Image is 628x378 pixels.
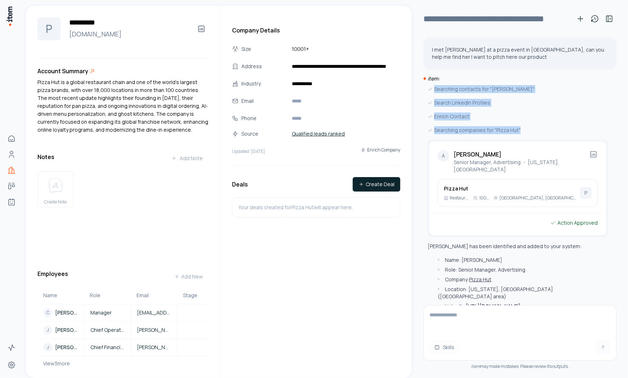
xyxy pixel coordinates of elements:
[423,364,616,369] div: may make mistakes. Please review its outputs.
[428,75,440,82] i: item:
[428,99,608,107] div: Search LinkedIn Profiles
[132,309,177,316] a: [EMAIL_ADDRESS][PERSON_NAME][DOMAIN_NAME]
[428,243,608,250] p: [PERSON_NAME] has been identified and added to your system:
[428,126,608,134] div: Searching companies for "Pizza Hut"
[37,153,54,161] h3: Notes
[44,199,67,205] span: Create Note
[37,67,88,75] h3: Account Summary
[37,17,61,40] div: P
[573,12,588,26] button: New conversation
[168,269,209,284] button: Add New
[37,356,70,371] button: View3more
[4,131,19,146] a: Home
[469,276,491,283] button: Pizza Hut
[4,358,19,372] a: Settings
[436,276,608,283] li: Company:
[66,29,188,39] a: [DOMAIN_NAME]
[55,344,78,351] p: [PERSON_NAME]
[132,326,177,334] a: [PERSON_NAME][DOMAIN_NAME][EMAIL_ADDRESS][PERSON_NAME][DOMAIN_NAME]
[429,342,459,353] button: Skills
[165,151,209,166] button: Add Note
[37,269,68,284] h3: Employees
[43,292,79,299] div: Name
[550,219,598,227] div: Action Approved
[353,177,400,192] button: Create Deal
[454,159,589,173] p: Senior Manager, Advertising ・ [US_STATE], [GEOGRAPHIC_DATA]
[183,292,203,299] div: Stage
[499,195,577,201] p: [GEOGRAPHIC_DATA], [GEOGRAPHIC_DATA]
[436,256,608,264] li: Name: [PERSON_NAME]
[241,62,288,70] div: Address
[4,340,19,355] a: Activity
[37,171,74,207] button: create noteCreate Note
[85,309,130,316] a: Manager
[55,309,78,316] p: [PERSON_NAME]
[241,114,288,122] div: Phone
[6,6,13,26] img: Item Brain Logo
[90,326,125,334] span: Chief Operations Officer
[588,12,602,26] button: View history
[436,303,608,310] li: LinkedIn:
[171,155,203,162] div: Add Note
[4,147,19,162] a: People
[454,150,589,159] h2: [PERSON_NAME]
[137,326,172,334] span: [PERSON_NAME][DOMAIN_NAME][EMAIL_ADDRESS][PERSON_NAME][DOMAIN_NAME]
[137,344,172,351] span: [PERSON_NAME][EMAIL_ADDRESS][PERSON_NAME][DOMAIN_NAME]
[438,150,449,162] div: A
[4,195,19,209] a: Agents
[44,343,52,352] div: J
[450,195,471,201] p: Restaurants
[38,326,84,334] a: J[PERSON_NAME]
[361,144,400,157] button: Enrich Company
[47,177,64,193] img: create note
[44,308,52,317] div: C
[471,363,480,369] i: item
[289,129,348,139] a: Qualified leads ranked
[137,292,172,299] div: Email
[44,326,52,334] div: J
[132,344,177,351] a: [PERSON_NAME][EMAIL_ADDRESS][PERSON_NAME][DOMAIN_NAME]
[4,179,19,193] a: Deals
[137,309,172,316] span: [EMAIL_ADDRESS][PERSON_NAME][DOMAIN_NAME]
[238,203,353,211] p: Your deals created for Pizza Hut will appear here.
[479,195,491,201] p: 10001+
[428,85,608,93] div: Searching contacts for "[PERSON_NAME]"
[90,344,125,351] span: Chief Financial Officer
[444,185,577,192] h3: Pizza Hut
[580,187,592,199] div: P
[232,180,248,189] h3: Deals
[85,344,130,351] a: Chief Financial Officer
[232,149,265,154] p: Updated: [DATE]
[55,326,78,334] p: [PERSON_NAME]
[443,344,454,351] span: Skills
[4,163,19,177] a: Companies
[241,80,288,88] div: Industry
[428,113,608,120] div: Enrich Contact
[90,292,125,299] div: Role
[38,343,84,352] a: J[PERSON_NAME]
[241,97,288,105] div: Email
[241,130,288,138] div: Source
[90,309,112,316] span: Manager
[232,26,400,35] h3: Company Details
[432,46,608,61] p: I met [PERSON_NAME] at a pizza event in [GEOGRAPHIC_DATA], can you help me find her I want to pit...
[436,266,608,273] li: Role: Senior Manager, Advertising
[85,326,130,334] a: Chief Operations Officer
[602,12,616,26] button: Toggle sidebar
[38,308,84,317] a: C[PERSON_NAME]
[436,286,608,300] li: Location: [US_STATE], [GEOGRAPHIC_DATA] ([GEOGRAPHIC_DATA] area)
[37,78,209,134] div: Pizza Hut is a global restaurant chain and one of the world’s largest pizza brands, with over 18,...
[241,45,288,53] div: Size
[466,303,520,309] a: [URL][DOMAIN_NAME]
